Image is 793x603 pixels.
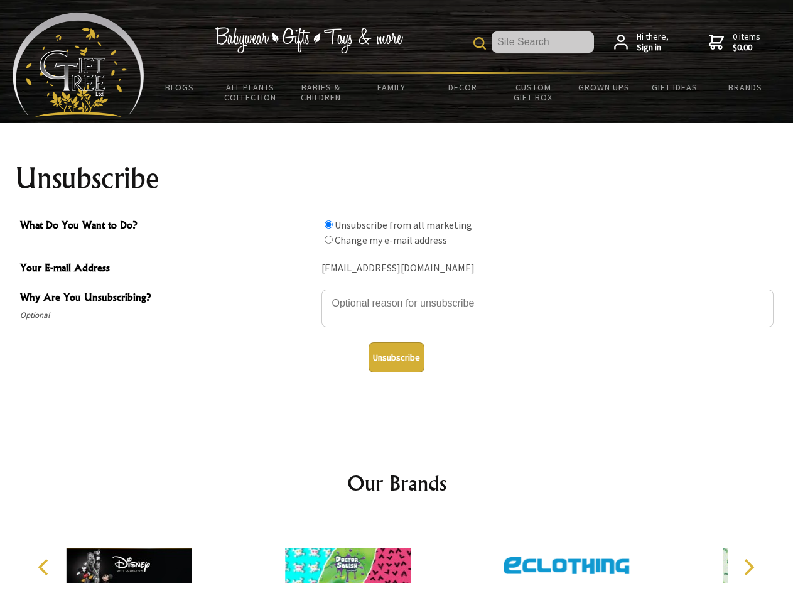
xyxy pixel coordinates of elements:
[709,31,760,53] a: 0 items$0.00
[357,74,428,100] a: Family
[473,37,486,50] img: product search
[427,74,498,100] a: Decor
[639,74,710,100] a: Gift Ideas
[733,42,760,53] strong: $0.00
[31,553,59,581] button: Previous
[614,31,669,53] a: Hi there,Sign in
[144,74,215,100] a: BLOGS
[335,219,472,231] label: Unsubscribe from all marketing
[321,259,774,278] div: [EMAIL_ADDRESS][DOMAIN_NAME]
[568,74,639,100] a: Grown Ups
[735,553,762,581] button: Next
[321,290,774,327] textarea: Why Are You Unsubscribing?
[710,74,781,100] a: Brands
[492,31,594,53] input: Site Search
[286,74,357,111] a: Babies & Children
[498,74,569,111] a: Custom Gift Box
[637,31,669,53] span: Hi there,
[20,260,315,278] span: Your E-mail Address
[325,220,333,229] input: What Do You Want to Do?
[215,27,403,53] img: Babywear - Gifts - Toys & more
[13,13,144,117] img: Babyware - Gifts - Toys and more...
[733,31,760,53] span: 0 items
[20,290,315,308] span: Why Are You Unsubscribing?
[215,74,286,111] a: All Plants Collection
[637,42,669,53] strong: Sign in
[25,468,769,498] h2: Our Brands
[20,308,315,323] span: Optional
[20,217,315,236] span: What Do You Want to Do?
[335,234,447,246] label: Change my e-mail address
[369,342,424,372] button: Unsubscribe
[15,163,779,193] h1: Unsubscribe
[325,236,333,244] input: What Do You Want to Do?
